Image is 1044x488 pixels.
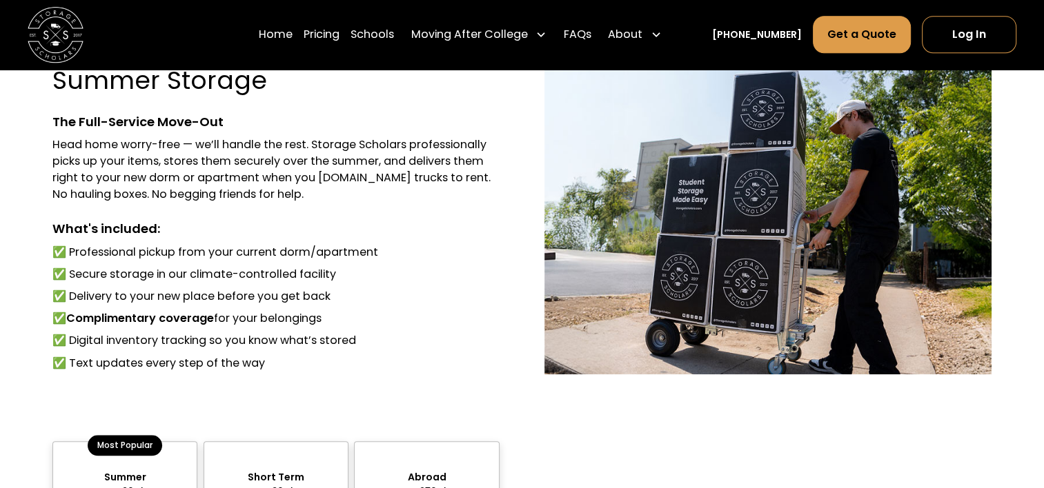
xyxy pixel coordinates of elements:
[813,16,911,53] a: Get a Quote
[52,266,500,283] li: ✅ Secure storage in our climate-controlled facility
[411,26,527,43] div: Moving After College
[564,15,591,54] a: FAQs
[52,355,500,372] li: ✅ Text updates every step of the way
[52,332,500,349] li: ✅ Digital inventory tracking so you know what’s stored
[304,15,339,54] a: Pricing
[52,136,500,203] div: Head home worry-free — we’ll handle the rest. Storage Scholars professionally picks up your items...
[88,435,161,456] div: Most Popular
[922,16,1016,53] a: Log In
[351,15,394,54] a: Schools
[52,288,500,305] li: ✅ Delivery to your new place before you get back
[28,7,83,63] img: Storage Scholars main logo
[602,15,667,54] div: About
[544,65,992,374] img: Storage Scholar
[259,15,293,54] a: Home
[52,310,500,327] li: ✅ for your belongings
[405,15,552,54] div: Moving After College
[52,65,267,95] h3: Summer Storage
[52,244,500,261] li: ✅ Professional pickup from your current dorm/apartment
[52,112,500,131] div: The Full-Service Move-Out
[52,219,500,238] div: What's included:
[66,310,214,326] strong: Complimentary coverage
[608,26,642,43] div: About
[711,28,801,42] a: [PHONE_NUMBER]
